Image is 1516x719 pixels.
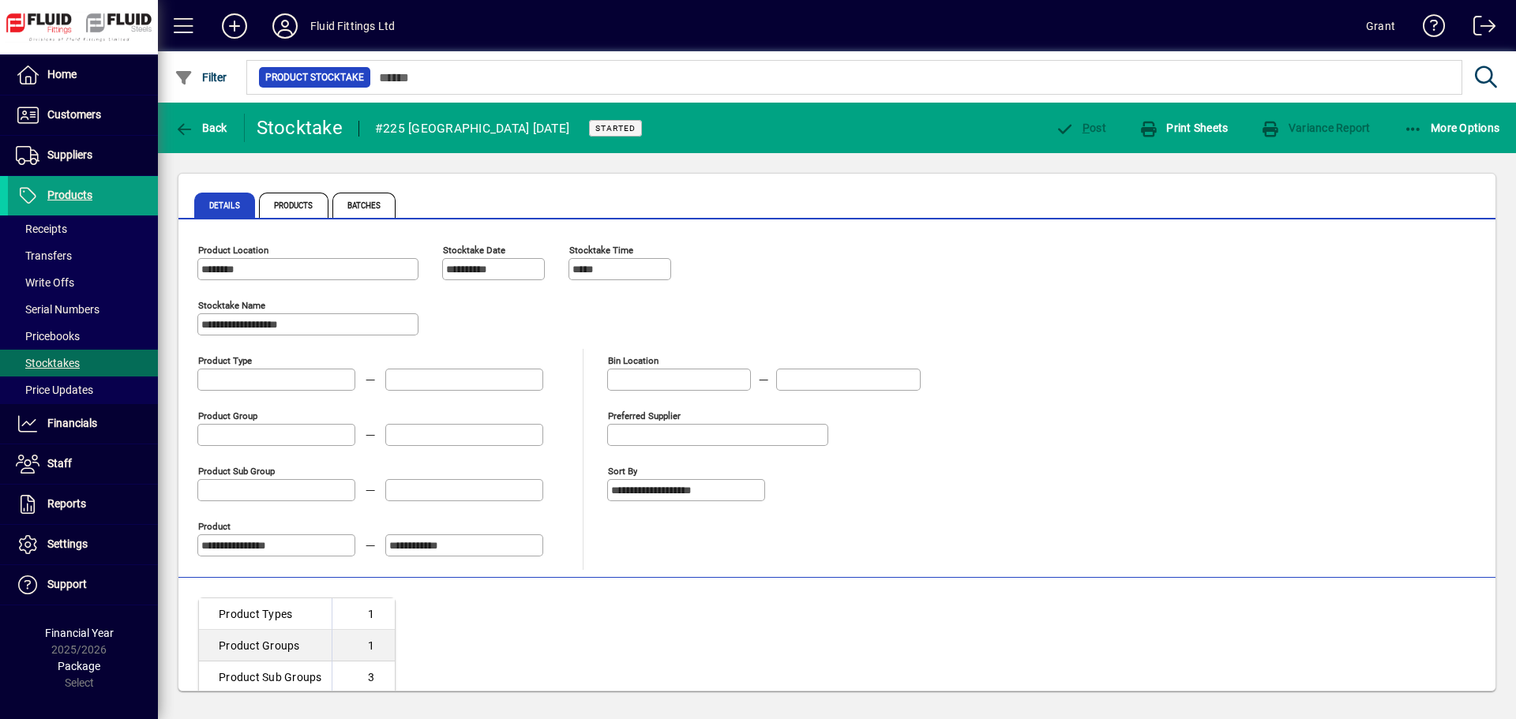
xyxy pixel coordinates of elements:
span: Reports [47,497,86,510]
span: Package [58,660,100,672]
a: Pricebooks [8,323,158,350]
mat-label: Product Sub group [198,466,275,477]
a: Customers [8,95,158,135]
div: #225 [GEOGRAPHIC_DATA] [DATE] [375,116,569,141]
a: Stocktakes [8,350,158,376]
a: Price Updates [8,376,158,403]
mat-label: Product Type [198,355,252,366]
a: Receipts [8,215,158,242]
a: Staff [8,444,158,484]
td: Product Groups [199,630,332,661]
button: Add [209,12,260,40]
span: Serial Numbers [16,303,99,316]
td: Product Sub Groups [199,661,332,693]
a: Financials [8,404,158,444]
span: Back [174,122,227,134]
span: Suppliers [47,148,92,161]
div: Fluid Fittings Ltd [310,13,395,39]
span: Batches [332,193,396,218]
span: Financials [47,417,97,429]
span: Print Sheets [1139,122,1229,134]
app-page-header-button: Back [158,114,245,142]
span: Customers [47,108,101,121]
a: Transfers [8,242,158,269]
span: Write Offs [16,276,74,289]
a: Reports [8,485,158,524]
span: Details [194,193,255,218]
mat-label: Product Location [198,245,268,256]
a: Serial Numbers [8,296,158,323]
td: Product Types [199,598,332,630]
a: Settings [8,525,158,564]
span: More Options [1404,122,1500,134]
a: Suppliers [8,136,158,175]
span: Staff [47,457,72,470]
mat-label: Stocktake Name [198,300,265,311]
a: Write Offs [8,269,158,296]
span: Price Updates [16,384,93,396]
span: Settings [47,537,88,550]
td: 3 [332,661,395,693]
span: Transfers [16,249,72,262]
button: Back [171,114,231,142]
span: Started [595,123,636,133]
td: 1 [332,630,395,661]
button: More Options [1400,114,1504,142]
button: Print Sheets [1135,114,1233,142]
td: 1 [332,598,395,630]
button: Profile [260,12,310,40]
a: Knowledge Base [1411,3,1446,54]
span: Support [47,578,87,590]
span: Home [47,68,77,81]
a: Support [8,565,158,605]
button: Filter [171,63,231,92]
div: Stocktake [257,115,343,140]
mat-label: Preferred Supplier [608,410,681,421]
mat-label: Bin Location [608,355,659,366]
mat-label: Stocktake Time [569,245,633,256]
span: Pricebooks [16,330,80,343]
span: Financial Year [45,627,114,639]
a: Logout [1462,3,1496,54]
span: Product Stocktake [265,69,364,85]
span: Products [47,189,92,201]
div: Grant [1366,13,1395,39]
mat-label: Product Group [198,410,257,421]
mat-label: Stocktake Date [443,245,505,256]
mat-label: Product [198,521,231,532]
span: Receipts [16,223,67,235]
span: Products [259,193,328,218]
a: Home [8,55,158,95]
span: Filter [174,71,227,84]
mat-label: Sort By [608,466,637,477]
span: Stocktakes [16,357,80,369]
